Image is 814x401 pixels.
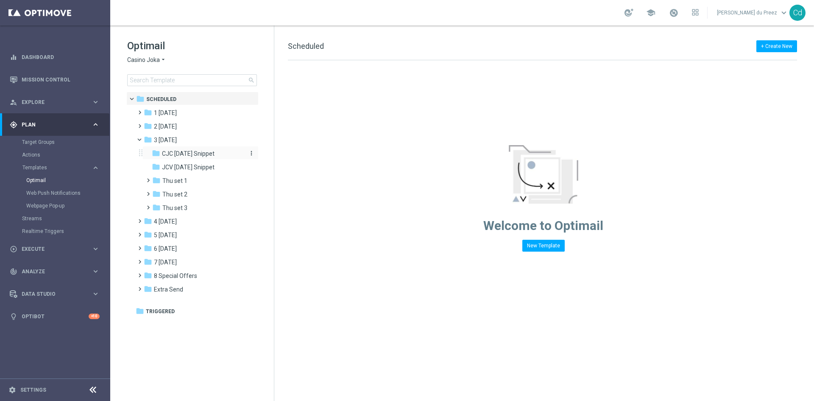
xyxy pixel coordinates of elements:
[716,6,789,19] a: [PERSON_NAME] du Preezkeyboard_arrow_down
[9,99,100,106] button: person_search Explore keyboard_arrow_right
[789,5,806,21] div: Cd
[22,139,88,146] a: Target Groups
[144,258,152,266] i: folder
[22,215,88,222] a: Streams
[9,291,100,297] div: Data Studio keyboard_arrow_right
[26,202,88,209] a: Webpage Pop-up
[26,177,88,184] a: Optimail
[154,272,197,280] span: 8 Special Offers
[92,98,100,106] i: keyboard_arrow_right
[9,121,100,128] div: gps_fixed Plan keyboard_arrow_right
[154,245,177,252] span: 6 Sunday
[127,56,160,64] span: Casino Joka
[22,165,83,170] span: Templates
[26,190,88,196] a: Web Push Notifications
[756,40,797,52] button: + Create New
[22,151,88,158] a: Actions
[22,100,92,105] span: Explore
[10,53,17,61] i: equalizer
[162,177,187,185] span: Thu set 1
[154,231,177,239] span: 5 Saturday
[144,108,152,117] i: folder
[162,204,187,212] span: Thu set 3
[10,46,100,68] div: Dashboard
[9,54,100,61] button: equalizer Dashboard
[22,136,109,149] div: Target Groups
[146,308,175,315] span: Triggered
[92,267,100,275] i: keyboard_arrow_right
[9,76,100,83] button: Mission Control
[92,164,100,172] i: keyboard_arrow_right
[248,150,255,157] i: more_vert
[136,95,145,103] i: folder
[9,268,100,275] button: track_changes Analyze keyboard_arrow_right
[9,313,100,320] button: lightbulb Optibot +10
[22,212,109,225] div: Streams
[10,268,17,275] i: track_changes
[22,149,109,161] div: Actions
[10,121,92,129] div: Plan
[144,285,152,293] i: folder
[246,149,255,157] button: more_vert
[9,246,100,252] button: play_circle_outline Execute keyboard_arrow_right
[10,98,92,106] div: Explore
[160,56,167,64] i: arrow_drop_down
[288,42,324,50] span: Scheduled
[646,8,655,17] span: school
[22,228,88,235] a: Realtime Triggers
[10,245,17,253] i: play_circle_outline
[154,286,183,293] span: Extra Send
[22,225,109,238] div: Realtime Triggers
[154,123,177,130] span: 2 Wednesday
[26,187,109,199] div: Web Push Notifications
[92,121,100,129] i: keyboard_arrow_right
[127,39,257,53] h1: Optimail
[10,245,92,253] div: Execute
[22,46,100,68] a: Dashboard
[154,218,177,225] span: 4 Friday
[779,8,789,17] span: keyboard_arrow_down
[154,109,177,117] span: 1 Tuesday
[162,163,215,171] span: JCV Thursday Snippet
[152,149,160,157] i: folder
[522,240,565,252] button: New Template
[92,245,100,253] i: keyboard_arrow_right
[146,95,176,103] span: Scheduled
[162,191,187,198] span: Thu set 2
[22,247,92,252] span: Execute
[152,176,161,185] i: folder
[162,150,215,157] span: CJC Thursday Snippet
[8,386,16,394] i: settings
[10,290,92,298] div: Data Studio
[154,258,177,266] span: 7 Monday
[26,199,109,212] div: Webpage Pop-up
[509,145,578,204] img: emptyStateManageTemplates.jpg
[26,174,109,187] div: Optimail
[483,218,603,233] span: Welcome to Optimail
[144,271,152,280] i: folder
[152,203,161,212] i: folder
[10,68,100,91] div: Mission Control
[22,164,100,171] button: Templates keyboard_arrow_right
[144,122,152,130] i: folder
[10,268,92,275] div: Analyze
[22,269,92,274] span: Analyze
[144,217,152,225] i: folder
[144,135,152,144] i: folder
[127,74,257,86] input: Search Template
[22,305,89,328] a: Optibot
[144,244,152,252] i: folder
[22,292,92,297] span: Data Studio
[10,121,17,129] i: gps_fixed
[22,68,100,91] a: Mission Control
[144,230,152,239] i: folder
[89,314,100,319] div: +10
[10,305,100,328] div: Optibot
